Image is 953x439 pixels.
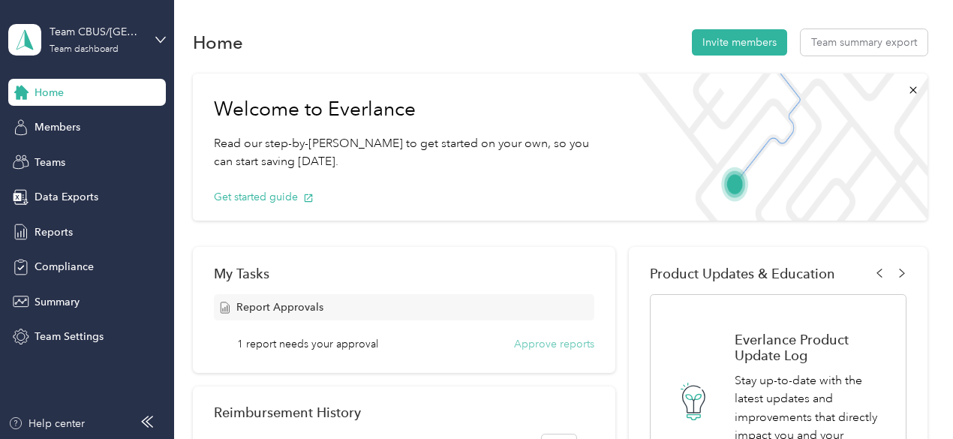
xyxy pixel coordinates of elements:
[801,29,927,56] button: Team summary export
[735,332,890,363] h1: Everlance Product Update Log
[214,266,595,281] div: My Tasks
[50,45,119,54] div: Team dashboard
[35,155,65,170] span: Teams
[50,24,143,40] div: Team CBUS/[GEOGRAPHIC_DATA]
[193,35,243,50] h1: Home
[214,189,314,205] button: Get started guide
[236,299,323,315] span: Report Approvals
[214,98,606,122] h1: Welcome to Everlance
[35,224,73,240] span: Reports
[627,74,927,221] img: Welcome to everlance
[35,259,94,275] span: Compliance
[35,119,80,135] span: Members
[214,134,606,171] p: Read our step-by-[PERSON_NAME] to get started on your own, so you can start saving [DATE].
[35,189,98,205] span: Data Exports
[8,416,85,431] button: Help center
[237,336,378,352] span: 1 report needs your approval
[214,404,361,420] h2: Reimbursement History
[514,336,594,352] button: Approve reports
[692,29,787,56] button: Invite members
[35,329,104,344] span: Team Settings
[650,266,835,281] span: Product Updates & Education
[35,294,80,310] span: Summary
[869,355,953,439] iframe: Everlance-gr Chat Button Frame
[35,85,64,101] span: Home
